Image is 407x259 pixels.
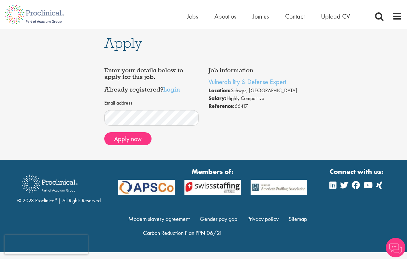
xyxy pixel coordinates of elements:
a: Privacy policy [247,215,279,223]
img: Proclinical Recruitment [17,170,82,197]
img: Chatbot [386,238,405,257]
strong: Members of: [118,166,307,177]
iframe: reCAPTCHA [5,235,88,254]
div: © 2023 Proclinical | All Rights Reserved [17,170,101,205]
a: Upload CV [321,12,350,21]
strong: Reference: [209,103,235,109]
a: Gender pay gap [200,215,237,223]
img: APSCo [180,180,246,195]
strong: Connect with us: [329,166,385,177]
a: Login [163,85,180,93]
strong: Salary: [209,95,226,102]
li: Highly Competitive [209,94,303,102]
h4: Job information [209,67,303,74]
sup: ® [55,196,58,202]
a: Carbon Reduction Plan PPN 06/21 [143,229,222,237]
label: Email address [104,99,132,107]
li: Schwyz, [GEOGRAPHIC_DATA] [209,87,303,94]
a: Vulnerability & Defense Expert [209,78,286,86]
a: Contact [285,12,305,21]
span: Apply [104,34,142,52]
strong: Location: [209,87,231,94]
button: Apply now [104,132,152,145]
img: APSCo [246,180,312,195]
li: 66417 [209,102,303,110]
a: Modern slavery agreement [128,215,190,223]
a: Sitemap [289,215,307,223]
img: APSCo [113,180,180,195]
h4: Enter your details below to apply for this job. Already registered? [104,67,199,93]
a: Jobs [187,12,198,21]
a: Join us [253,12,269,21]
a: About us [214,12,236,21]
